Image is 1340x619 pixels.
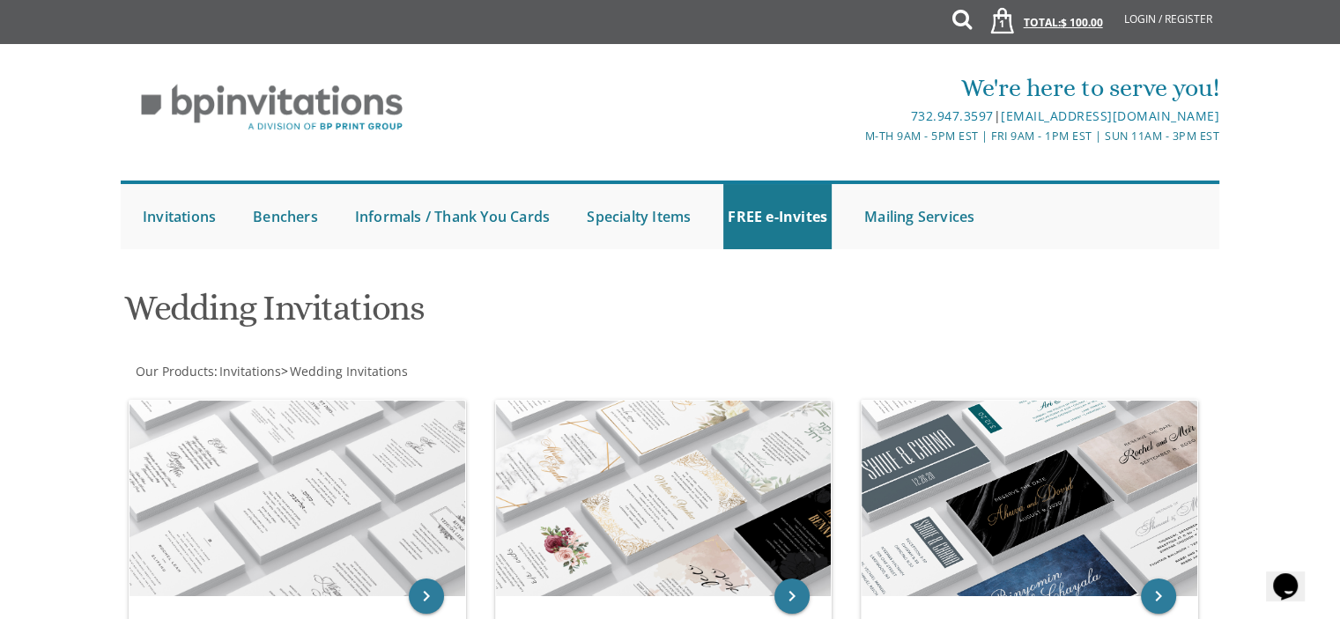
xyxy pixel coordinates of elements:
iframe: chat widget [1266,549,1322,601]
a: Mailing Services [860,184,979,249]
span: 1 [993,17,1011,31]
a: 732.947.3597 [910,107,993,124]
a: [EMAIL_ADDRESS][DOMAIN_NAME] [1001,107,1219,124]
a: FREE e-Invites [723,184,832,249]
a: Wedding Invitations [288,363,408,380]
div: M-Th 9am - 5pm EST | Fri 9am - 1pm EST | Sun 11am - 3pm EST [488,127,1219,145]
a: Informals / Thank You Cards [351,184,554,249]
img: Classic Wedding Invitations [130,401,465,596]
span: > [281,363,408,380]
a: keyboard_arrow_right [774,578,810,614]
a: Our Products [134,363,214,380]
a: Invitations [218,363,281,380]
span: Wedding Invitations [290,363,408,380]
span: Invitations [219,363,281,380]
img: BP Invitation Loft [121,71,423,144]
a: Benchers [248,184,322,249]
h1: Wedding Invitations [124,289,843,341]
img: Design Wedding Invitations [496,401,832,596]
a: Specialty Items [582,184,695,249]
a: keyboard_arrow_right [1141,578,1176,614]
div: : [121,363,670,380]
span: $ 100.00 [1061,15,1103,30]
a: keyboard_arrow_right [409,578,444,614]
div: We're here to serve you! [488,70,1219,106]
a: Invitations [138,184,220,249]
img: Wedding Minis [862,401,1197,596]
div: | [488,106,1219,127]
